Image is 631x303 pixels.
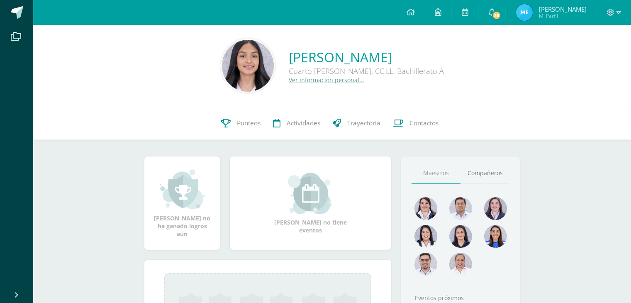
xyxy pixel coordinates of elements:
[222,40,274,92] img: 33529fdbffb77f3e1b3ac10476456ace.png
[492,11,501,20] span: 26
[449,197,472,220] img: 9a0812c6f881ddad7942b4244ed4a083.png
[412,294,509,302] div: Eventos próximos
[412,163,460,184] a: Maestros
[449,253,472,276] img: d869f4b24ccbd30dc0e31b0593f8f022.png
[269,173,352,234] div: [PERSON_NAME] no tiene eventos
[347,119,380,127] span: Trayectoria
[539,12,587,20] span: Mi Perfil
[539,5,587,13] span: [PERSON_NAME]
[160,169,205,210] img: achievement_small.png
[289,66,444,76] div: Cuarto [PERSON_NAME]. CC.LL. Bachillerato A
[414,197,437,220] img: 5b1461e84b32f3e9a12355c7ee942746.png
[288,173,333,214] img: event_small.png
[409,119,439,127] span: Contactos
[326,107,387,140] a: Trayectoria
[153,169,212,238] div: [PERSON_NAME] no ha ganado logros aún
[484,225,507,248] img: a5c04a697988ad129bdf05b8f922df21.png
[287,119,320,127] span: Actividades
[289,48,444,66] a: [PERSON_NAME]
[414,253,437,276] img: c717c6dd901b269d3ae6ea341d867eaf.png
[387,107,445,140] a: Contactos
[289,76,364,84] a: Ver información personal...
[516,4,533,21] img: 1081ff69c784832f7e8e7ec1b2af4791.png
[237,119,261,127] span: Punteos
[267,107,326,140] a: Actividades
[484,197,507,220] img: c3579e79d07ed16708d7cededde04bff.png
[215,107,267,140] a: Punteos
[414,225,437,248] img: 0580b9beee8b50b4e2a2441e05bb36d6.png
[449,225,472,248] img: 6bc5668d4199ea03c0854e21131151f7.png
[460,163,509,184] a: Compañeros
